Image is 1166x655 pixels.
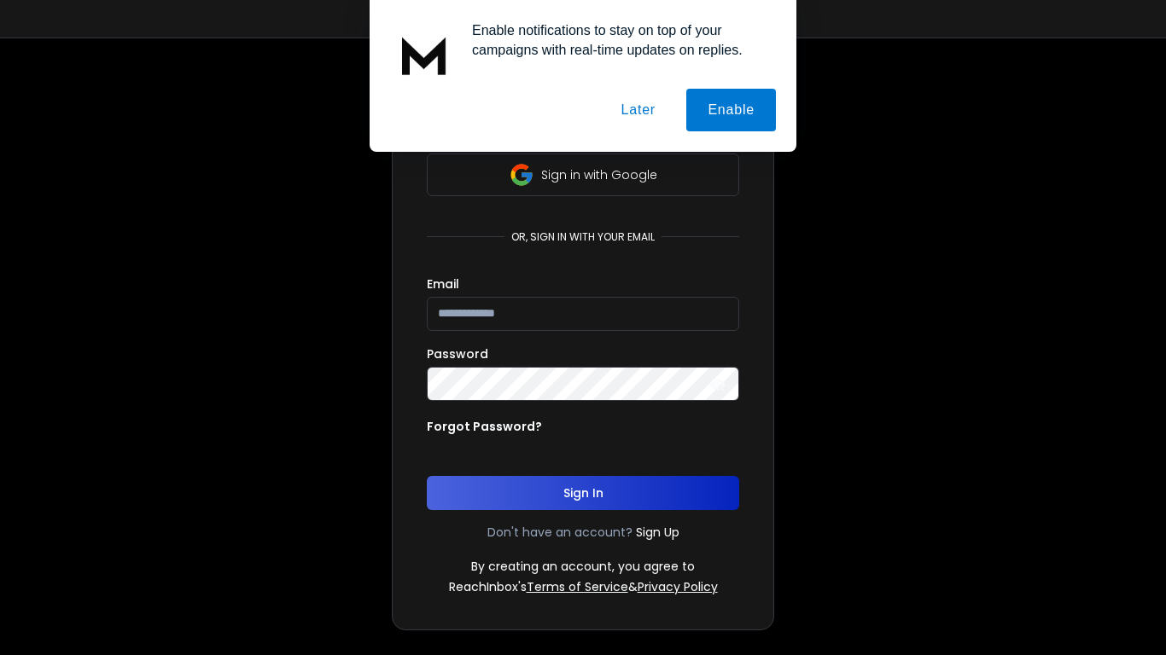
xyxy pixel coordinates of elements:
label: Password [427,348,488,360]
button: Sign in with Google [427,154,739,196]
button: Sign In [427,476,739,510]
img: notification icon [390,20,458,89]
p: or, sign in with your email [504,230,662,244]
label: Email [427,278,459,290]
div: Enable notifications to stay on top of your campaigns with real-time updates on replies. [458,20,776,60]
a: Sign Up [636,524,679,541]
p: Don't have an account? [487,524,633,541]
a: Terms of Service [527,578,628,595]
a: Privacy Policy [638,578,718,595]
p: Forgot Password? [427,418,542,435]
button: Later [599,89,676,131]
p: By creating an account, you agree to [471,558,695,575]
p: Sign in with Google [541,166,657,183]
button: Enable [686,89,776,131]
p: ReachInbox's & [449,578,718,595]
